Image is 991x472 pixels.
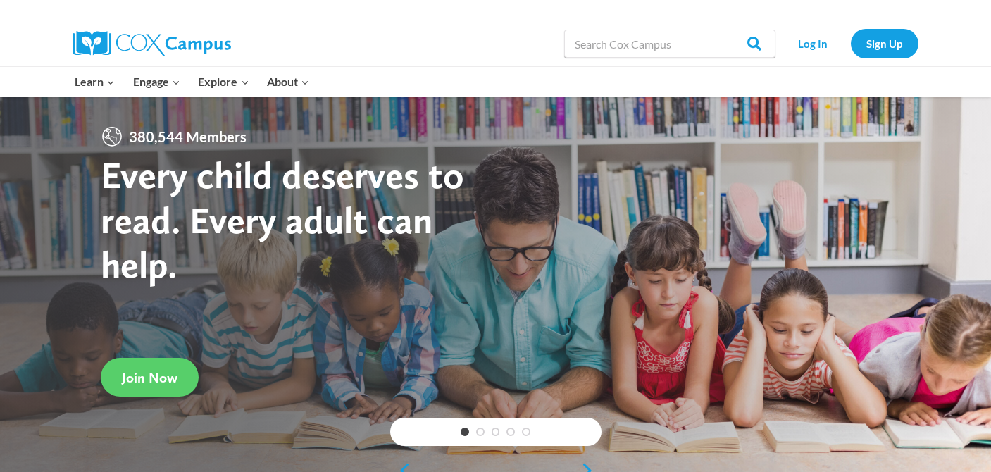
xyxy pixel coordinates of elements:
span: Engage [133,73,180,91]
strong: Every child deserves to read. Every adult can help. [101,152,464,287]
a: 1 [461,428,469,436]
a: 3 [492,428,500,436]
a: Join Now [101,358,199,397]
input: Search Cox Campus [564,30,775,58]
span: Learn [75,73,115,91]
a: Sign Up [851,29,918,58]
a: 5 [522,428,530,436]
a: 2 [476,428,485,436]
span: Join Now [122,369,177,386]
nav: Secondary Navigation [783,29,918,58]
a: 4 [506,428,515,436]
img: Cox Campus [73,31,231,56]
span: 380,544 Members [123,125,252,148]
nav: Primary Navigation [66,67,318,97]
span: Explore [198,73,249,91]
a: Log In [783,29,844,58]
span: About [267,73,309,91]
